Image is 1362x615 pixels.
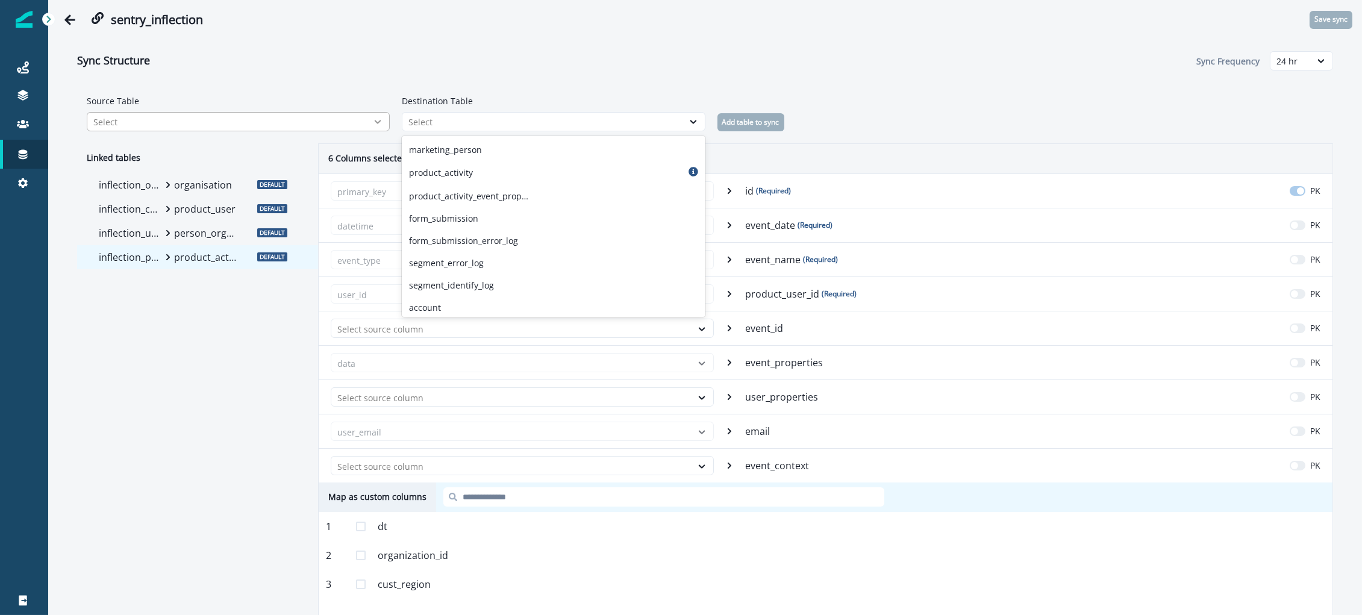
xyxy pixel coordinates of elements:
label: Source Table [87,95,383,107]
p: inflection_product_events [99,250,162,264]
span: (Required) [798,220,833,231]
p: person_organisation_mapping [174,226,237,240]
span: (Required) [822,289,857,299]
p: PK [1310,322,1320,334]
p: user_properties [745,390,820,404]
p: Sync Frequency [1196,55,1263,67]
h2: 6 Columns selected [319,144,417,173]
h2: Map as custom columns [319,482,436,512]
span: (Required) [756,186,791,196]
p: PK [1310,184,1320,197]
p: PK [1310,287,1320,300]
p: product_activity [409,166,473,179]
span: Default [257,228,287,237]
p: product_user [174,202,237,216]
p: segment_error_log [409,257,484,269]
span: Default [257,204,287,213]
p: 2 [326,548,344,563]
p: PK [1310,219,1320,231]
p: id [745,184,791,198]
p: form_submission [409,212,478,225]
p: dt [378,519,387,534]
p: event_id [745,321,786,336]
p: inflection_users [99,226,162,240]
p: event_date [745,218,833,233]
p: product_activity [174,250,237,264]
span: (Required) [803,254,838,265]
p: inflection_contacts [99,202,162,216]
p: segment_identify_log [409,279,494,292]
button: Save sync [1310,11,1352,29]
p: PK [1310,459,1320,472]
p: event_context [745,458,811,473]
span: Default [257,180,287,189]
p: PK [1310,356,1320,369]
p: marketing_person [409,143,482,156]
button: Go back [58,8,82,32]
p: Add table to sync [722,118,779,126]
div: Select [93,116,361,128]
h2: Sync Structure [77,54,150,67]
p: 1 [326,519,344,534]
p: event_properties [745,355,825,370]
span: Default [257,252,287,261]
p: PK [1310,253,1320,266]
p: PK [1310,425,1320,437]
div: Select [408,116,676,128]
h2: Linked tables [77,143,318,173]
button: Add table to sync [717,113,784,131]
div: 24 hr [1276,55,1305,67]
label: Destination Table [402,95,698,107]
p: organisation [174,178,237,192]
p: cust_region [378,577,431,592]
p: inflection_organizations [99,178,162,192]
p: event_name [745,252,838,267]
p: account [409,301,441,314]
p: Save sync [1314,15,1348,23]
p: PK [1310,390,1320,403]
h2: sentry_inflection [111,13,203,27]
p: organization_id [378,548,448,563]
p: form_submission_error_log [409,234,518,247]
img: Inflection [16,11,33,28]
p: product_activity_event_property_key [409,190,529,202]
p: email [745,424,772,439]
p: product_user_id [745,287,857,301]
p: 3 [326,577,344,592]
